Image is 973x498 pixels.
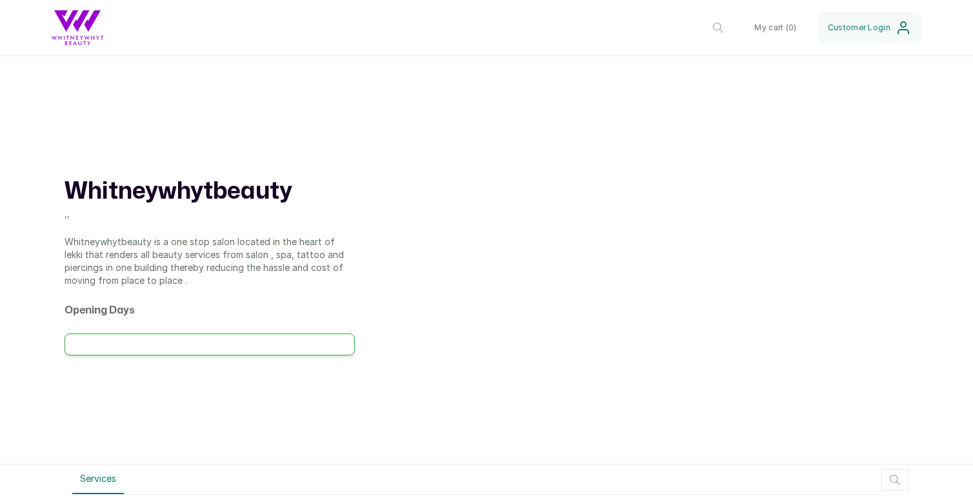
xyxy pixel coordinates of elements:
[65,303,355,318] h2: Opening Days
[744,12,807,43] button: My cart (0)
[65,176,355,207] h1: Whitneywhytbeauty
[65,235,355,287] p: Whitneywhytbeauty is a one stop salon located in the heart of lekki that renders all beauty servi...
[65,207,355,220] p: , ,
[52,10,103,45] img: business logo
[818,12,921,43] button: Customer Login
[72,464,124,494] button: Services
[828,23,890,33] span: Customer Login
